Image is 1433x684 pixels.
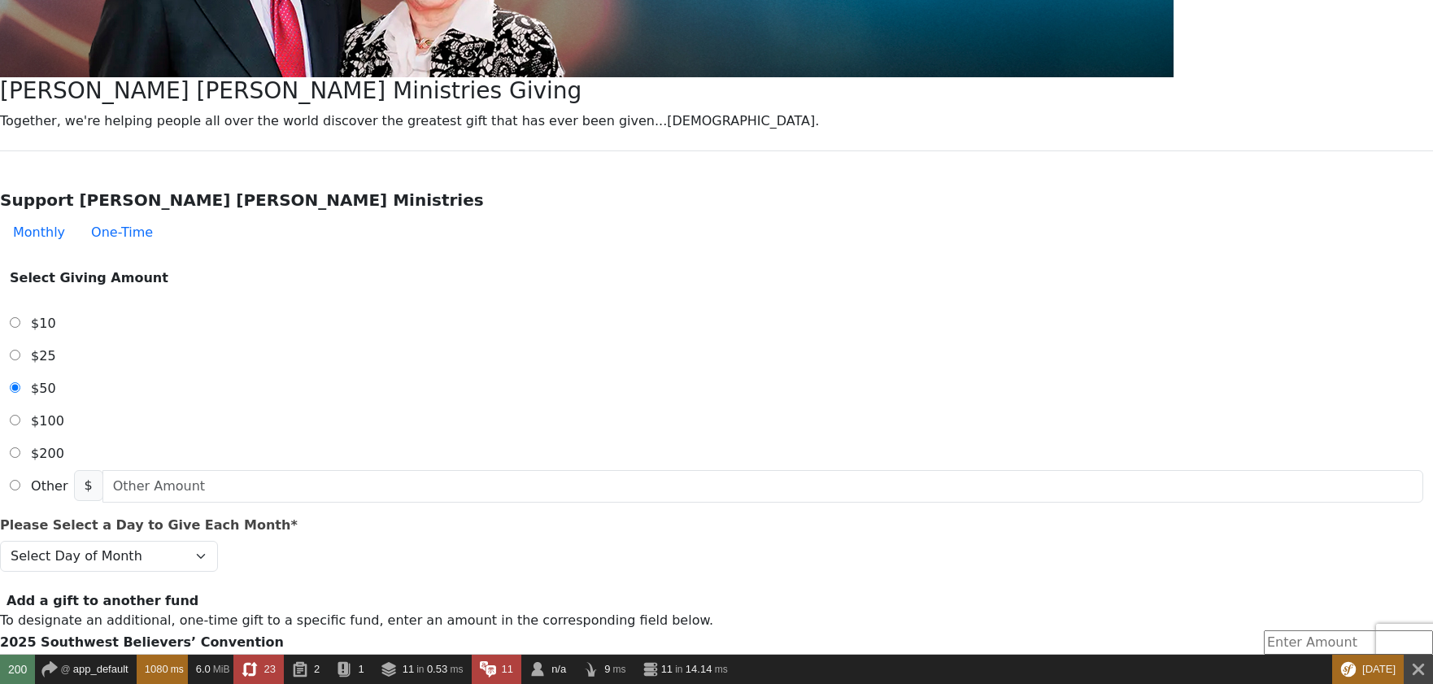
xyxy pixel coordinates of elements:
span: $50 [31,381,56,396]
strong: Select Giving Amount [10,270,168,285]
a: 11 in 0.53 ms [372,655,472,684]
a: 11 [472,655,522,684]
span: 1 [358,663,364,675]
span: ms [613,664,626,675]
span: 23 [264,663,276,675]
span: 0.53 [427,663,447,675]
input: Enter Amount [1264,630,1433,655]
span: 11 [661,663,673,675]
a: 11 in 14.14 ms [634,655,736,684]
input: Other Amount [102,470,1423,503]
span: ms [171,664,184,675]
span: ms [715,664,728,675]
span: in [675,664,682,675]
span: $10 [31,316,56,331]
span: 2 [314,663,320,675]
a: [DATE] [1332,655,1404,684]
span: MiB [213,664,230,675]
span: 9 [604,663,610,675]
span: $200 [31,446,64,461]
span: ms [451,664,464,675]
button: One-Time [78,216,166,249]
a: 1080 ms [137,655,188,684]
div: This Symfony version will only receive security fixes. [1332,655,1404,684]
span: 14.14 [686,663,712,675]
a: 2 [284,655,328,684]
span: in [416,664,424,675]
span: $100 [31,413,64,429]
span: n/a [551,663,566,675]
span: 1080 [145,663,168,675]
a: 1 [328,655,372,684]
span: [DATE] [1362,663,1396,675]
span: $25 [31,348,56,364]
span: 11 [403,663,414,675]
a: 9 ms [574,655,634,684]
span: $ [74,470,103,501]
span: @ [60,664,70,675]
span: app_default [73,663,128,675]
a: 6.0 MiB [188,655,234,684]
span: 11 [502,663,513,675]
a: n/a [521,655,574,684]
label: Other [24,470,74,503]
span: 6.0 [196,663,211,675]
